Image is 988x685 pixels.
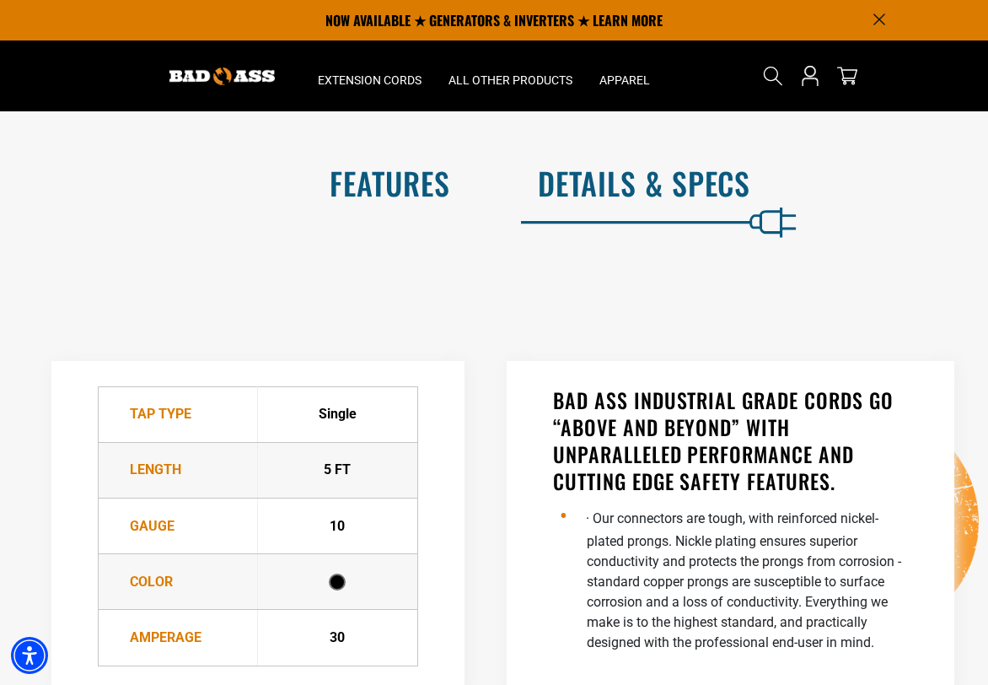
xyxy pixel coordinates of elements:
[448,73,572,88] span: All Other Products
[169,67,275,85] img: Bad Ass Extension Cords
[35,165,450,201] h2: Features
[587,501,908,653] li: · Our connectors are tough, with reinforced nickel-plated prongs. Nickle plating ensures superior...
[586,40,663,111] summary: Apparel
[259,460,416,480] div: 5 FT
[98,498,258,553] td: Gauge
[258,610,418,666] td: 30
[98,442,258,498] td: Length
[98,610,258,666] td: Amperage
[98,554,258,610] td: Color
[318,73,422,88] span: Extension Cords
[834,66,861,86] a: cart
[553,386,908,494] h3: BAD ASS INDUSTRIAL GRADE CORDS GO “ABOVE AND BEYOND” WITH UNPARALLELED PERFORMANCE AND CUTTING ED...
[304,40,435,111] summary: Extension Cords
[259,516,416,537] div: 10
[258,386,418,442] td: Single
[538,165,953,201] h2: Details & Specs
[98,386,258,442] td: TAP Type
[599,73,650,88] span: Apparel
[797,40,824,111] a: Open this option
[435,40,586,111] summary: All Other Products
[760,62,787,89] summary: Search
[11,637,48,674] div: Accessibility Menu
